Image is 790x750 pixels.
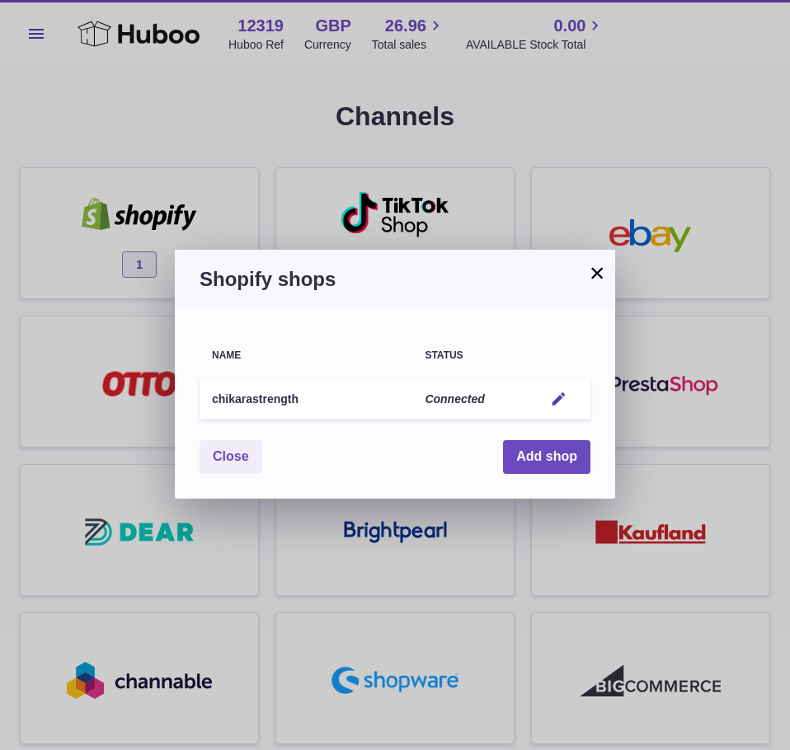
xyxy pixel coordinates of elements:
button: Add shop [503,440,590,474]
div: Name [212,350,400,361]
button: Close [200,440,262,474]
td: chikarastrength [200,378,412,420]
td: Connected [412,378,531,420]
button: × [587,263,607,283]
h3: Shopify shops [200,266,590,293]
div: Status [425,350,519,361]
